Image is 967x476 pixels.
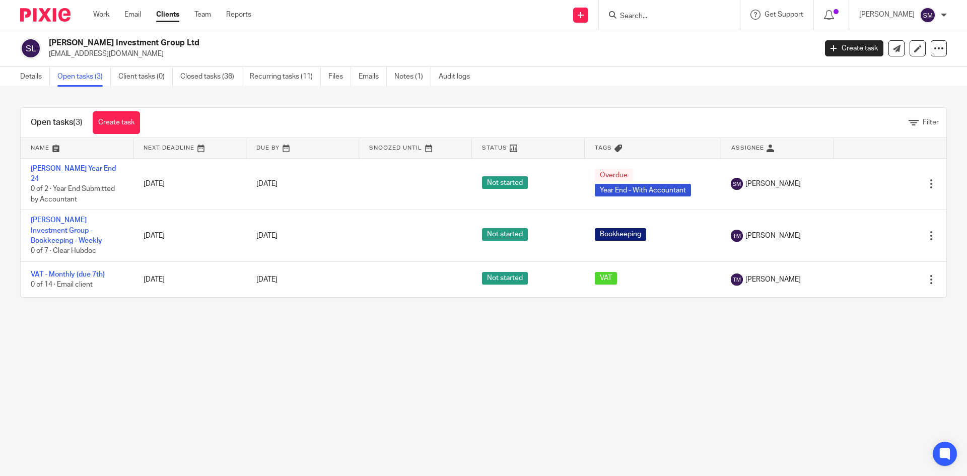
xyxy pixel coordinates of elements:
[31,185,115,203] span: 0 of 2 · Year End Submitted by Accountant
[595,228,646,241] span: Bookkeeping
[226,10,251,20] a: Reports
[923,119,939,126] span: Filter
[394,67,431,87] a: Notes (1)
[731,178,743,190] img: svg%3E
[439,67,477,87] a: Audit logs
[156,10,179,20] a: Clients
[20,67,50,87] a: Details
[745,231,801,241] span: [PERSON_NAME]
[256,232,278,239] span: [DATE]
[133,158,246,210] td: [DATE]
[595,184,691,196] span: Year End - With Accountant
[359,67,387,87] a: Emails
[20,38,41,59] img: svg%3E
[825,40,883,56] a: Create task
[731,230,743,242] img: svg%3E
[93,111,140,134] a: Create task
[920,7,936,23] img: svg%3E
[859,10,915,20] p: [PERSON_NAME]
[31,281,93,288] span: 0 of 14 · Email client
[595,272,617,285] span: VAT
[49,38,658,48] h2: [PERSON_NAME] Investment Group Ltd
[765,11,803,18] span: Get Support
[595,145,612,151] span: Tags
[482,272,528,285] span: Not started
[369,145,422,151] span: Snoozed Until
[133,210,246,262] td: [DATE]
[57,67,111,87] a: Open tasks (3)
[250,67,321,87] a: Recurring tasks (11)
[482,145,507,151] span: Status
[745,179,801,189] span: [PERSON_NAME]
[31,217,102,244] a: [PERSON_NAME] Investment Group - Bookkeeping - Weekly
[31,271,105,278] a: VAT - Monthly (due 7th)
[118,67,173,87] a: Client tasks (0)
[731,274,743,286] img: svg%3E
[745,275,801,285] span: [PERSON_NAME]
[124,10,141,20] a: Email
[619,12,710,21] input: Search
[482,228,528,241] span: Not started
[93,10,109,20] a: Work
[256,180,278,187] span: [DATE]
[31,117,83,128] h1: Open tasks
[31,247,96,254] span: 0 of 7 · Clear Hubdoc
[256,276,278,283] span: [DATE]
[482,176,528,189] span: Not started
[180,67,242,87] a: Closed tasks (36)
[328,67,351,87] a: Files
[31,165,116,182] a: [PERSON_NAME] Year End 24
[194,10,211,20] a: Team
[49,49,810,59] p: [EMAIL_ADDRESS][DOMAIN_NAME]
[133,261,246,297] td: [DATE]
[595,169,633,181] span: Overdue
[20,8,71,22] img: Pixie
[73,118,83,126] span: (3)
